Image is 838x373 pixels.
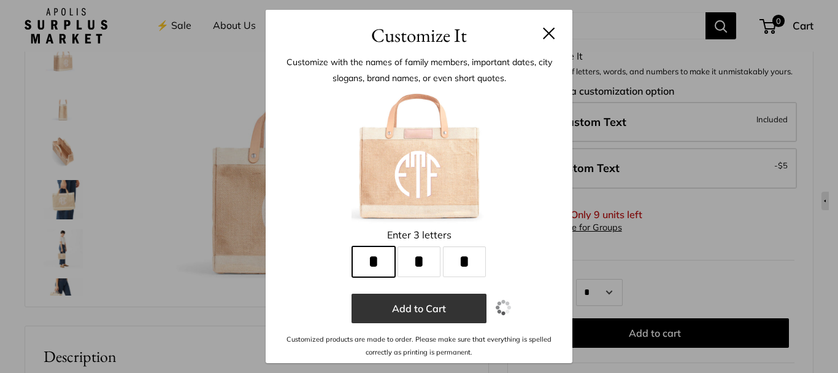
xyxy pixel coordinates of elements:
[352,294,486,323] button: Add to Cart
[284,21,554,50] h3: Customize It
[284,54,554,86] p: Customize with the names of family members, important dates, city slogans, brand names, or even s...
[284,226,554,245] div: Enter 3 letters
[352,89,486,224] img: customizer-prod
[284,333,554,358] p: Customized products are made to order. Please make sure that everything is spelled correctly as p...
[496,300,511,315] img: loading.gif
